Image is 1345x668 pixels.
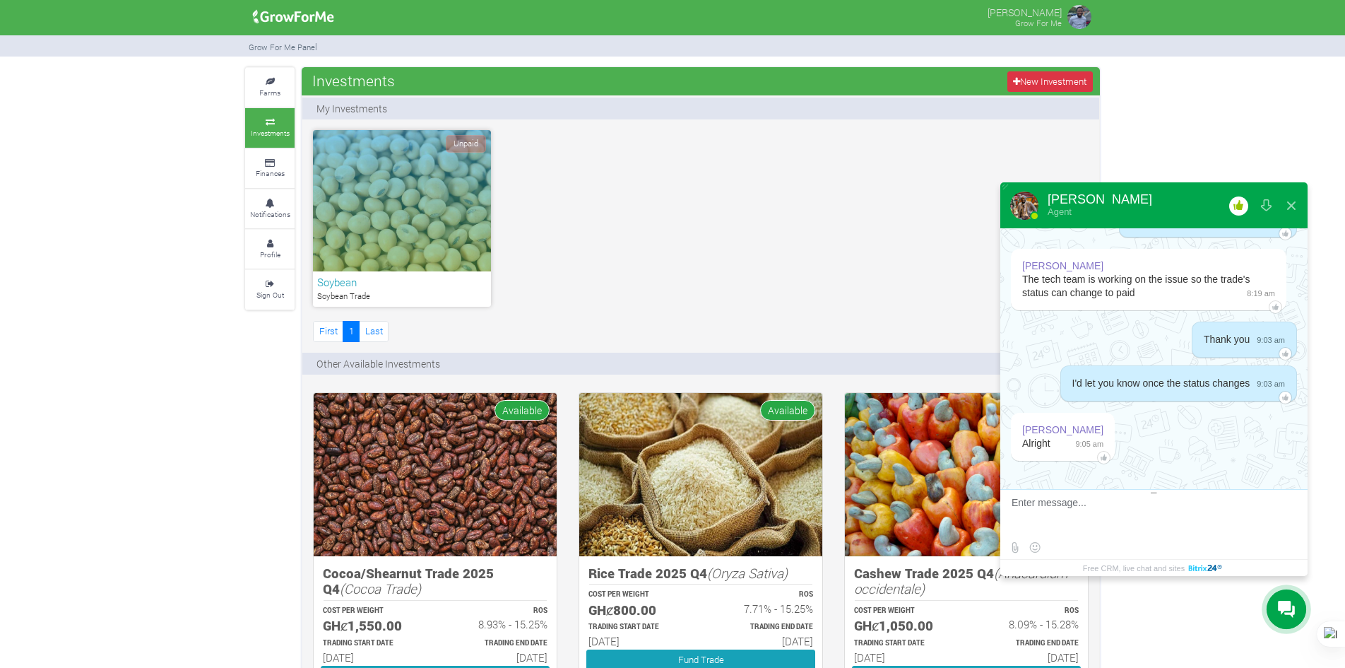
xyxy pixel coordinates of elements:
[979,618,1079,631] h6: 8.09% - 15.28%
[1250,377,1285,390] span: 9:03 am
[988,3,1062,20] p: [PERSON_NAME]
[448,651,547,664] h6: [DATE]
[713,635,813,648] h6: [DATE]
[323,651,422,664] h6: [DATE]
[979,651,1079,664] h6: [DATE]
[448,618,547,631] h6: 8.93% - 15.25%
[314,393,557,556] img: growforme image
[713,602,813,615] h6: 7.71% - 15.25%
[1068,437,1103,450] span: 9:05 am
[854,606,954,616] p: COST PER WEIGHT
[1204,334,1250,345] span: Thank you
[1026,539,1043,556] button: Select emoticon
[313,321,389,341] nav: Page Navigation
[309,66,398,95] span: Investments
[316,356,440,371] p: Other Available Investments
[979,638,1079,649] p: Estimated Trading End Date
[1015,18,1062,28] small: Grow For Me
[446,135,486,153] span: Unpaid
[343,321,360,341] a: 1
[1007,71,1093,92] a: New Investment
[1022,274,1250,298] span: The tech team is working on the issue so the trade's status can change to paid
[340,580,421,597] i: (Cocoa Trade)
[760,400,815,421] span: Available
[1226,189,1251,223] button: Rate our service
[579,393,822,556] img: growforme image
[313,130,491,307] a: Unpaid Soybean Soybean Trade
[854,651,954,664] h6: [DATE]
[260,250,280,259] small: Profile
[448,606,547,616] p: ROS
[1253,189,1279,223] button: Download conversation history
[359,321,389,341] a: Last
[713,590,813,600] p: ROS
[249,42,317,52] small: Grow For Me Panel
[713,622,813,633] p: Estimated Trading End Date
[245,149,295,188] a: Finances
[1072,377,1250,389] span: I'd let you know once the status changes
[256,168,285,178] small: Finances
[494,400,550,421] span: Available
[588,602,688,619] h5: GHȼ800.00
[316,101,387,116] p: My Investments
[317,291,487,303] p: Soybean Trade
[245,108,295,147] a: Investments
[854,638,954,649] p: Estimated Trading Start Date
[323,606,422,616] p: COST PER WEIGHT
[854,618,954,634] h5: GHȼ1,050.00
[317,276,487,288] h6: Soybean
[854,564,1068,598] i: (Anacardium occidentale)
[845,393,1088,556] img: growforme image
[248,3,339,31] img: growforme image
[313,321,343,341] a: First
[854,566,1079,597] h5: Cashew Trade 2025 Q4
[259,88,280,98] small: Farms
[245,189,295,228] a: Notifications
[1022,438,1050,449] span: Alright
[1279,189,1304,223] button: Close widget
[1065,3,1094,31] img: growforme image
[1240,286,1275,300] span: 8:19 am
[1083,560,1225,576] a: Free CRM, live chat and sites
[323,618,422,634] h5: GHȼ1,550.00
[251,128,290,138] small: Investments
[588,635,688,648] h6: [DATE]
[1250,333,1285,346] span: 9:03 am
[245,270,295,309] a: Sign Out
[1006,539,1024,556] label: Send file
[1022,259,1103,273] div: [PERSON_NAME]
[1083,560,1185,576] span: Free CRM, live chat and sites
[250,209,290,219] small: Notifications
[323,566,547,597] h5: Cocoa/Shearnut Trade 2025 Q4
[448,638,547,649] p: Estimated Trading End Date
[1048,193,1152,206] div: [PERSON_NAME]
[1022,423,1103,437] div: [PERSON_NAME]
[245,230,295,269] a: Profile
[323,638,422,649] p: Estimated Trading Start Date
[588,566,813,582] h5: Rice Trade 2025 Q4
[979,606,1079,616] p: ROS
[1048,206,1152,218] div: Agent
[588,622,688,633] p: Estimated Trading Start Date
[256,290,284,300] small: Sign Out
[588,590,688,600] p: COST PER WEIGHT
[245,68,295,107] a: Farms
[707,564,788,582] i: (Oryza Sativa)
